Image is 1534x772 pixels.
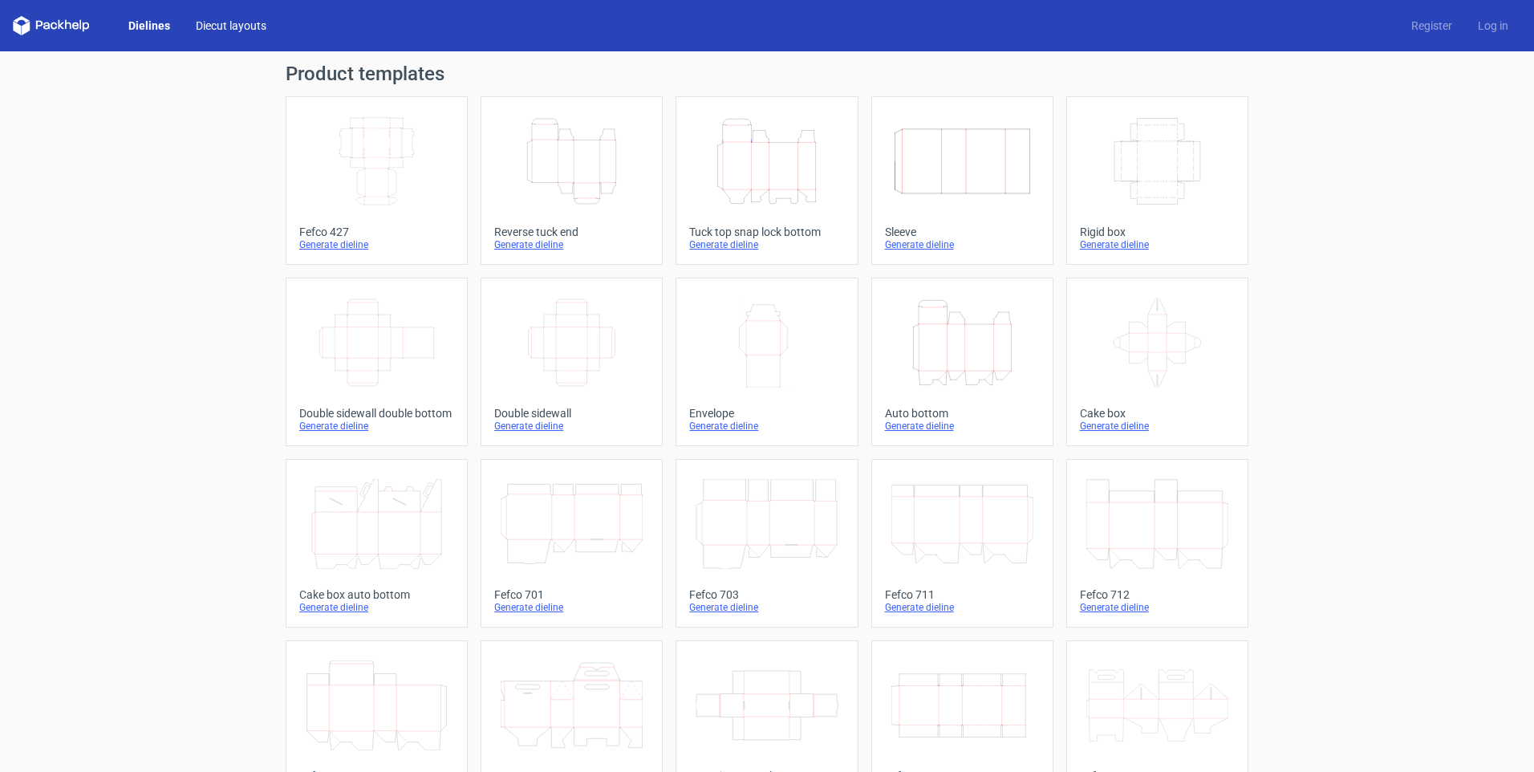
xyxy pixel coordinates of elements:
a: SleeveGenerate dieline [871,96,1053,265]
div: Generate dieline [1080,601,1235,614]
div: Generate dieline [885,238,1040,251]
div: Generate dieline [1080,420,1235,433]
div: Double sidewall [494,407,649,420]
a: Fefco 712Generate dieline [1066,459,1248,628]
div: Fefco 712 [1080,588,1235,601]
div: Fefco 701 [494,588,649,601]
a: Register [1398,18,1465,34]
div: Auto bottom [885,407,1040,420]
div: Generate dieline [885,601,1040,614]
a: EnvelopeGenerate dieline [676,278,858,446]
a: Auto bottomGenerate dieline [871,278,1053,446]
div: Sleeve [885,226,1040,238]
div: Tuck top snap lock bottom [689,226,844,238]
div: Generate dieline [689,420,844,433]
a: Fefco 711Generate dieline [871,459,1053,628]
a: Fefco 703Generate dieline [676,459,858,628]
div: Fefco 711 [885,588,1040,601]
div: Envelope [689,407,844,420]
a: Fefco 701Generate dieline [481,459,663,628]
div: Fefco 703 [689,588,844,601]
h1: Product templates [286,64,1248,83]
div: Generate dieline [299,601,454,614]
div: Cake box auto bottom [299,588,454,601]
a: Diecut layouts [183,18,279,34]
div: Generate dieline [885,420,1040,433]
a: Log in [1465,18,1521,34]
a: Double sidewallGenerate dieline [481,278,663,446]
div: Generate dieline [494,420,649,433]
a: Fefco 427Generate dieline [286,96,468,265]
div: Generate dieline [1080,238,1235,251]
a: Tuck top snap lock bottomGenerate dieline [676,96,858,265]
a: Rigid boxGenerate dieline [1066,96,1248,265]
div: Generate dieline [689,601,844,614]
div: Generate dieline [494,238,649,251]
a: Dielines [116,18,183,34]
a: Reverse tuck endGenerate dieline [481,96,663,265]
div: Generate dieline [494,601,649,614]
a: Cake box auto bottomGenerate dieline [286,459,468,628]
div: Generate dieline [689,238,844,251]
div: Generate dieline [299,420,454,433]
a: Cake boxGenerate dieline [1066,278,1248,446]
div: Cake box [1080,407,1235,420]
div: Fefco 427 [299,226,454,238]
a: Double sidewall double bottomGenerate dieline [286,278,468,446]
div: Double sidewall double bottom [299,407,454,420]
div: Rigid box [1080,226,1235,238]
div: Generate dieline [299,238,454,251]
div: Reverse tuck end [494,226,649,238]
